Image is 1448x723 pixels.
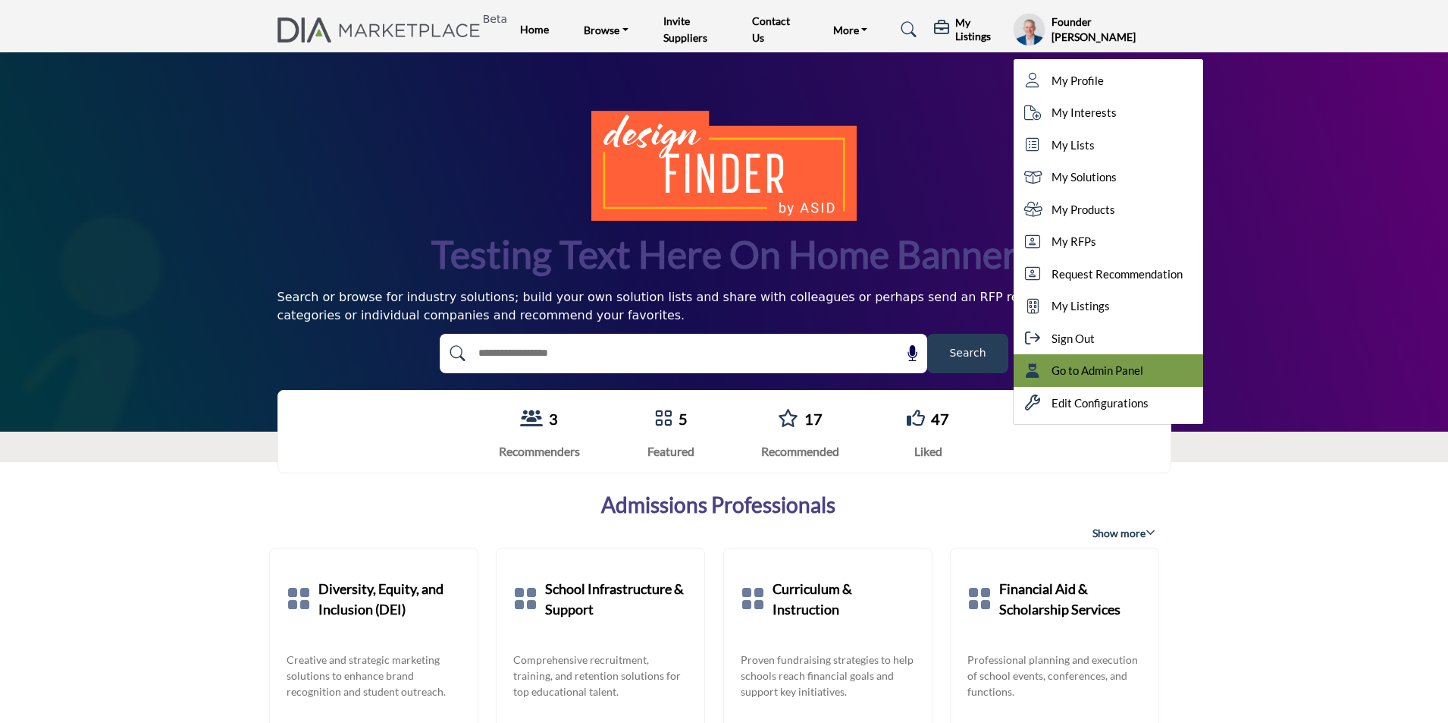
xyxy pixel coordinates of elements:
span: My Lists [1052,137,1095,154]
a: Professional planning and execution of school events, conferences, and functions. [967,652,1142,699]
a: View Recommenders [520,409,543,429]
a: Invite Suppliers [663,14,707,44]
a: 47 [931,410,949,428]
a: 3 [549,410,558,428]
a: Creative and strategic marketing solutions to enhance brand recognition and student outreach. [287,652,461,699]
div: Featured [647,442,694,461]
a: School Infrastructure & Support [545,565,688,633]
a: My Listings [1014,290,1203,322]
span: My Profile [1052,72,1104,90]
span: My Listings [1052,297,1110,315]
h5: My Listings [955,16,1005,43]
a: Go to Featured [654,409,672,429]
a: Search [886,17,926,42]
a: Go to Recommended [778,409,798,429]
a: Diversity, Equity, and Inclusion (DEI) [318,565,461,633]
span: Request Recommendation [1052,266,1183,283]
a: Comprehensive recruitment, training, and retention solutions for top educational talent. [513,652,688,699]
a: 17 [804,410,823,428]
span: My RFPs [1052,233,1096,250]
a: Proven fundraising strategies to help schools reach financial goals and support key initiatives. [741,652,915,699]
h6: Beta [483,13,507,26]
i: Go to Liked [907,409,925,427]
a: Request Recommendation [1014,258,1203,291]
a: My Profile [1014,64,1203,97]
a: My Products [1014,193,1203,226]
a: Admissions Professionals [601,492,835,518]
a: 5 [679,410,688,428]
a: Home [520,23,549,36]
a: My Lists [1014,129,1203,162]
a: My RFPs [1014,225,1203,258]
span: My Solutions [1052,168,1117,186]
span: Go to Admin Panel [1052,362,1143,379]
a: Curriculum & Instruction [773,565,915,633]
div: Liked [907,442,949,461]
img: image [591,111,857,220]
a: More [823,19,879,40]
h1: Testing text here on home banner [431,230,1017,279]
img: Site Logo [277,17,489,42]
button: Search [927,334,1008,373]
div: Recommenders [499,442,580,461]
span: Search [949,345,986,361]
span: Sign Out [1052,330,1095,347]
div: My Listings [934,16,1005,43]
span: My Interests [1052,104,1117,121]
a: Beta [277,17,489,42]
a: My Interests [1014,96,1203,129]
div: Search or browse for industry solutions; build your own solution lists and share with colleagues ... [277,288,1171,325]
span: Edit Configurations [1052,395,1149,412]
h5: Founder [PERSON_NAME] [1052,14,1171,44]
a: My Solutions [1014,161,1203,193]
span: Show more [1092,526,1155,541]
a: Contact Us [752,14,790,44]
div: Recommended [761,442,839,461]
a: Browse [573,19,639,40]
a: Financial Aid & Scholarship Services [999,565,1142,633]
span: My Products [1052,201,1115,218]
button: Show hide supplier dropdown [1013,13,1045,46]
